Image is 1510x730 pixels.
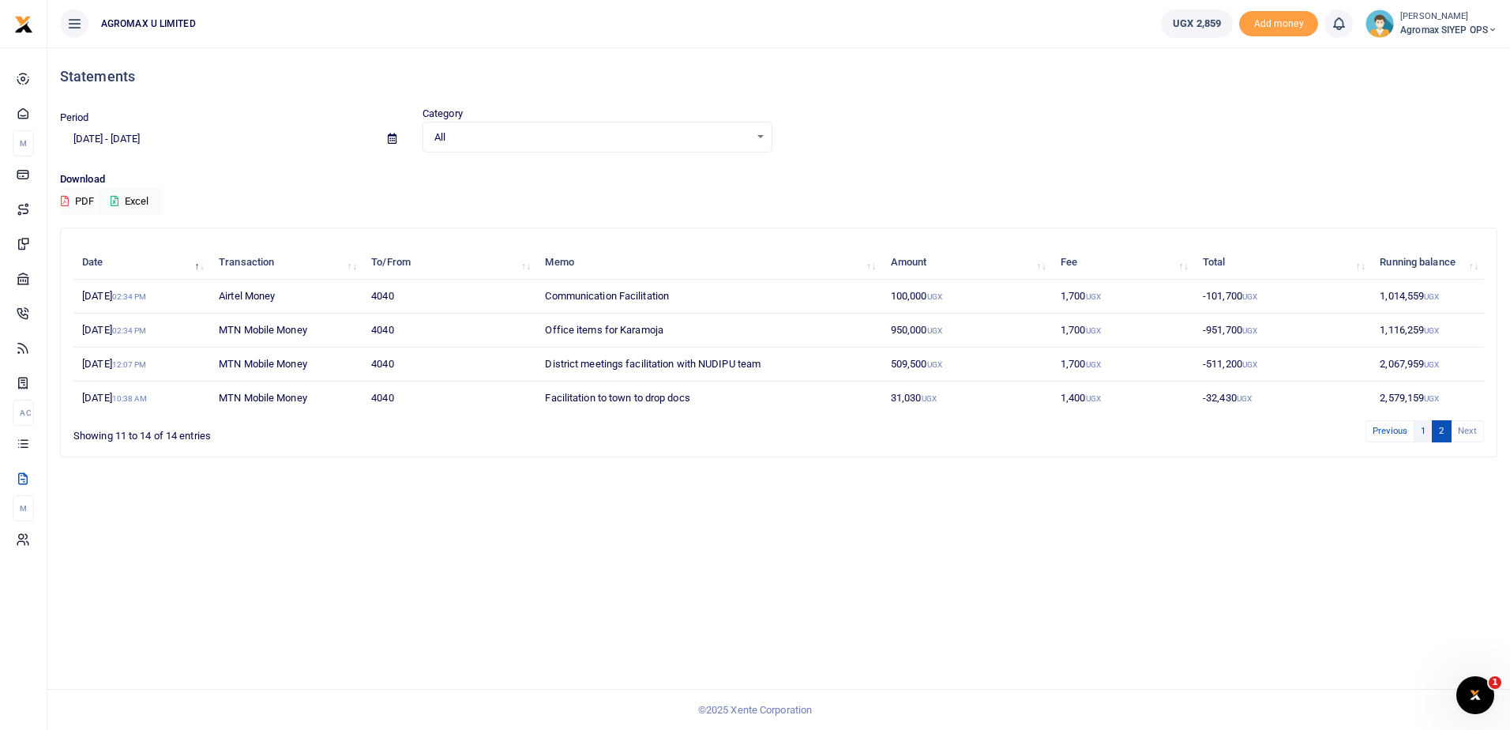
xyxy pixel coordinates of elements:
small: UGX [927,360,942,369]
small: 10:38 AM [112,394,148,403]
th: Date: activate to sort column descending [73,246,210,280]
td: -951,700 [1194,314,1371,348]
a: profile-user [PERSON_NAME] Agromax SIYEP OPS [1365,9,1497,38]
small: UGX [1086,394,1101,403]
button: PDF [60,188,95,215]
td: 509,500 [882,348,1052,382]
li: Toup your wallet [1239,11,1318,37]
td: [DATE] [73,280,210,314]
a: Add money [1239,17,1318,28]
small: [PERSON_NAME] [1400,10,1497,24]
td: 100,000 [882,280,1052,314]
iframe: Intercom live chat [1456,676,1494,714]
li: M [13,130,34,156]
small: UGX [1242,292,1257,301]
td: 2,579,159 [1371,382,1484,415]
h4: Statements [60,68,1497,85]
td: -32,430 [1194,382,1371,415]
td: MTN Mobile Money [210,348,362,382]
td: Airtel Money [210,280,362,314]
small: UGX [1086,360,1101,369]
small: UGX [927,292,942,301]
td: 4040 [362,280,536,314]
th: Memo: activate to sort column ascending [536,246,881,280]
span: UGX 2,859 [1173,16,1221,32]
td: 1,116,259 [1371,314,1484,348]
p: Download [60,171,1497,188]
label: Category [423,106,463,122]
small: UGX [1424,394,1439,403]
a: 1 [1414,420,1433,442]
td: [DATE] [73,382,210,415]
td: Office items for Karamoja [536,314,881,348]
th: Transaction: activate to sort column ascending [210,246,362,280]
td: 2,067,959 [1371,348,1484,382]
td: 4040 [362,348,536,382]
th: Amount: activate to sort column ascending [882,246,1052,280]
td: MTN Mobile Money [210,382,362,415]
td: -101,700 [1194,280,1371,314]
th: Fee: activate to sort column ascending [1052,246,1194,280]
small: UGX [1424,360,1439,369]
span: Agromax SIYEP OPS [1400,23,1497,37]
td: [DATE] [73,348,210,382]
li: Ac [13,400,34,426]
small: 02:34 PM [112,326,147,335]
div: Showing 11 to 14 of 14 entries [73,419,655,443]
td: 1,014,559 [1371,280,1484,314]
td: 4040 [362,314,536,348]
a: 2 [1432,420,1451,442]
li: Wallet ballance [1155,9,1239,38]
small: UGX [1086,292,1101,301]
input: select period [60,126,375,152]
label: Period [60,110,89,126]
td: [DATE] [73,314,210,348]
th: Total: activate to sort column ascending [1194,246,1371,280]
small: UGX [1237,394,1252,403]
td: Communication Facilitation [536,280,881,314]
small: UGX [1424,326,1439,335]
img: profile-user [1365,9,1394,38]
button: Excel [97,188,162,215]
span: Add money [1239,11,1318,37]
td: 4040 [362,382,536,415]
small: UGX [1086,326,1101,335]
span: AGROMAX U LIMITED [95,17,202,31]
a: logo-small logo-large logo-large [14,17,33,29]
td: -511,200 [1194,348,1371,382]
th: To/From: activate to sort column ascending [362,246,536,280]
td: District meetings facilitation with NUDIPU team [536,348,881,382]
td: 1,700 [1052,348,1194,382]
li: M [13,495,34,521]
td: 950,000 [882,314,1052,348]
td: 1,700 [1052,314,1194,348]
td: 1,700 [1052,280,1194,314]
small: UGX [1424,292,1439,301]
td: MTN Mobile Money [210,314,362,348]
small: UGX [927,326,942,335]
small: UGX [922,394,937,403]
small: 12:07 PM [112,360,147,369]
small: UGX [1242,326,1257,335]
small: UGX [1242,360,1257,369]
a: UGX 2,859 [1161,9,1233,38]
small: 02:34 PM [112,292,147,301]
th: Running balance: activate to sort column ascending [1371,246,1484,280]
td: 31,030 [882,382,1052,415]
td: 1,400 [1052,382,1194,415]
span: All [434,130,749,145]
img: logo-small [14,15,33,34]
a: Previous [1365,420,1415,442]
span: 1 [1489,676,1501,689]
td: Facilitation to town to drop docs [536,382,881,415]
